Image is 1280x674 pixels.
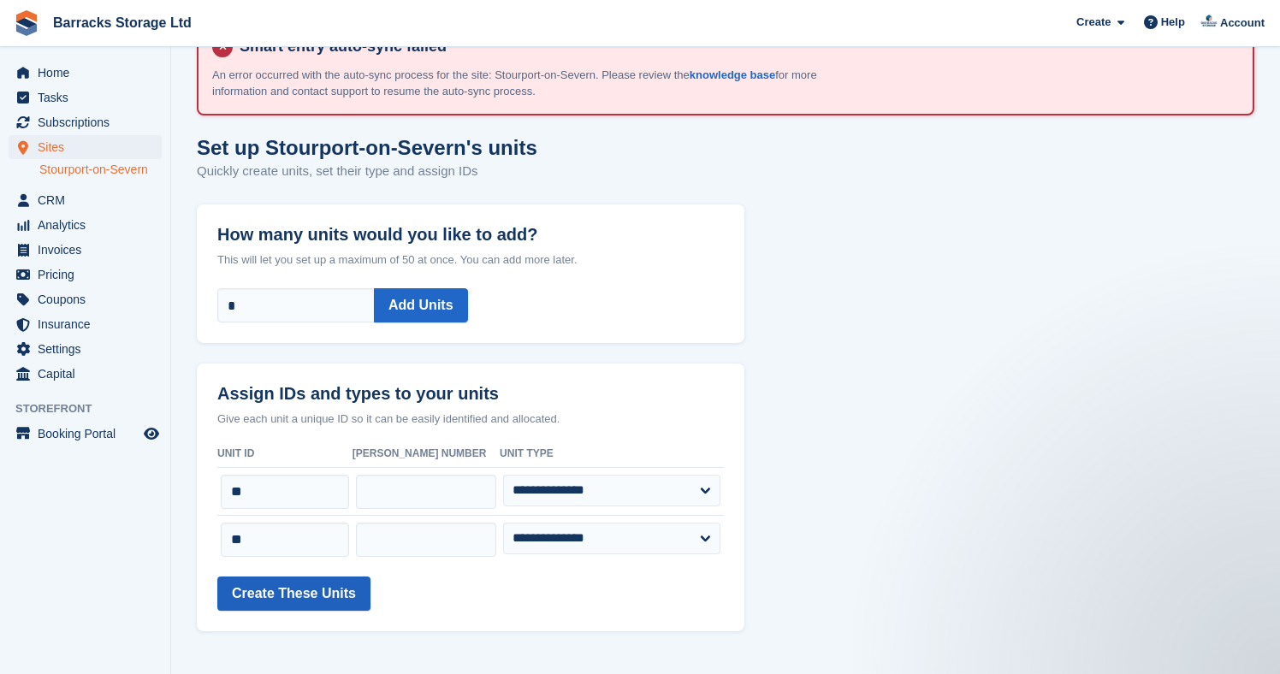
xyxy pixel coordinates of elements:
[9,61,162,85] a: menu
[141,423,162,444] a: Preview store
[38,263,140,287] span: Pricing
[197,136,537,159] h1: Set up Stourport-on-Severn's units
[9,86,162,109] a: menu
[9,263,162,287] a: menu
[217,440,353,468] th: Unit ID
[233,37,1239,56] h4: Smart entry auto-sync failed
[46,9,199,37] a: Barracks Storage Ltd
[38,362,140,386] span: Capital
[1220,15,1265,32] span: Account
[9,238,162,262] a: menu
[38,188,140,212] span: CRM
[9,135,162,159] a: menu
[9,312,162,336] a: menu
[38,312,140,336] span: Insurance
[38,213,140,237] span: Analytics
[9,213,162,237] a: menu
[38,110,140,134] span: Subscriptions
[9,362,162,386] a: menu
[38,86,140,109] span: Tasks
[353,440,500,468] th: [PERSON_NAME] Number
[217,251,724,269] p: This will let you set up a maximum of 50 at once. You can add more later.
[1076,14,1111,31] span: Create
[38,61,140,85] span: Home
[217,411,724,428] p: Give each unit a unique ID so it can be easily identified and allocated.
[212,67,854,100] p: An error occurred with the auto-sync process for the site: Stourport-on-Severn. Please review the...
[38,287,140,311] span: Coupons
[39,162,162,178] a: Stourport-on-Severn
[9,422,162,446] a: menu
[38,238,140,262] span: Invoices
[9,337,162,361] a: menu
[15,400,170,417] span: Storefront
[374,288,468,322] button: Add Units
[38,337,140,361] span: Settings
[217,204,724,245] label: How many units would you like to add?
[38,135,140,159] span: Sites
[690,68,775,81] a: knowledge base
[14,10,39,36] img: stora-icon-8386f47178a22dfd0bd8f6a31ec36ba5ce8667c1dd55bd0f319d3a0aa187defe.svg
[217,384,499,404] strong: Assign IDs and types to your units
[9,287,162,311] a: menu
[1200,14,1218,31] img: Jack Ward
[9,110,162,134] a: menu
[217,576,370,611] button: Create These Units
[500,440,724,468] th: Unit Type
[38,422,140,446] span: Booking Portal
[1161,14,1185,31] span: Help
[197,162,537,181] p: Quickly create units, set their type and assign IDs
[9,188,162,212] a: menu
